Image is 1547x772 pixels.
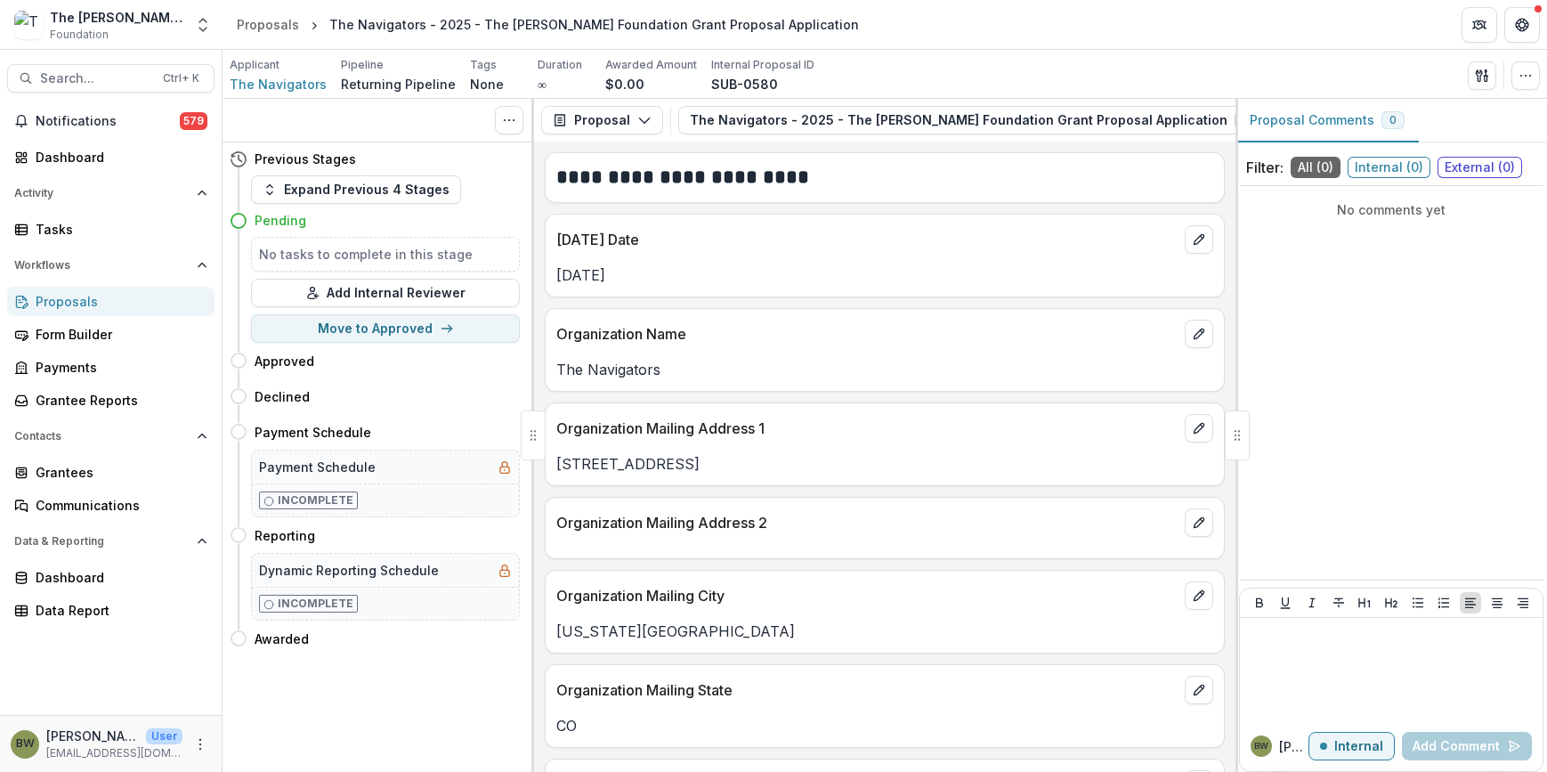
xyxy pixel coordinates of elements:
[556,453,1213,475] p: [STREET_ADDRESS]
[146,728,182,744] p: User
[1246,200,1536,219] p: No comments yet
[1433,592,1454,614] button: Ordered List
[255,423,371,442] h4: Payment Schedule
[230,12,866,37] nav: breadcrumb
[180,112,207,130] span: 579
[278,492,353,508] p: Incomplete
[1334,739,1383,754] p: Internal
[255,150,356,168] h4: Previous Stages
[341,57,384,73] p: Pipeline
[538,57,582,73] p: Duration
[7,287,215,316] a: Proposals
[1486,592,1508,614] button: Align Center
[1246,157,1284,178] p: Filter:
[7,563,215,592] a: Dashboard
[14,430,190,443] span: Contacts
[556,715,1213,736] p: CO
[7,64,215,93] button: Search...
[50,27,109,43] span: Foundation
[470,57,497,73] p: Tags
[711,57,814,73] p: Internal Proposal ID
[278,596,353,612] p: Incomplete
[1354,592,1375,614] button: Heading 1
[556,585,1178,606] p: Organization Mailing City
[255,526,315,545] h4: Reporting
[230,75,327,93] a: The Navigators
[36,601,200,620] div: Data Report
[7,596,215,625] a: Data Report
[1235,99,1419,142] button: Proposal Comments
[255,387,310,406] h4: Declined
[1249,592,1270,614] button: Bold
[36,568,200,587] div: Dashboard
[7,179,215,207] button: Open Activity
[36,463,200,482] div: Grantees
[1348,157,1430,178] span: Internal ( 0 )
[259,561,439,580] h5: Dynamic Reporting Schedule
[190,734,211,755] button: More
[1185,225,1213,254] button: edit
[341,75,456,93] p: Returning Pipeline
[556,512,1178,533] p: Organization Mailing Address 2
[50,8,183,27] div: The [PERSON_NAME] Foundation
[7,527,215,556] button: Open Data & Reporting
[1438,157,1522,178] span: External ( 0 )
[40,71,152,86] span: Search...
[678,106,1282,134] button: The Navigators - 2025 - The [PERSON_NAME] Foundation Grant Proposal Application1
[159,69,203,88] div: Ctrl + K
[46,745,182,761] p: [EMAIL_ADDRESS][DOMAIN_NAME]
[1389,114,1397,126] span: 0
[1185,581,1213,610] button: edit
[251,314,520,343] button: Move to Approved
[251,175,461,204] button: Expand Previous 4 Stages
[255,211,306,230] h4: Pending
[1185,320,1213,348] button: edit
[259,458,376,476] h5: Payment Schedule
[16,738,35,750] div: Blair White
[7,422,215,451] button: Open Contacts
[1185,414,1213,443] button: edit
[7,215,215,244] a: Tasks
[605,57,697,73] p: Awarded Amount
[1460,592,1481,614] button: Align Left
[1407,592,1429,614] button: Bullet List
[541,106,663,134] button: Proposal
[1328,592,1349,614] button: Strike
[36,292,200,311] div: Proposals
[556,229,1178,250] p: [DATE] Date
[1279,737,1308,756] p: [PERSON_NAME]
[7,142,215,172] a: Dashboard
[7,320,215,349] a: Form Builder
[1512,592,1534,614] button: Align Right
[1185,676,1213,704] button: edit
[7,251,215,280] button: Open Workflows
[605,75,644,93] p: $0.00
[46,727,139,745] p: [PERSON_NAME]
[1254,742,1268,751] div: Blair White
[1275,592,1296,614] button: Underline
[556,621,1213,642] p: [US_STATE][GEOGRAPHIC_DATA]
[255,352,314,370] h4: Approved
[190,7,215,43] button: Open entity switcher
[7,386,215,415] a: Grantee Reports
[36,148,200,167] div: Dashboard
[36,391,200,410] div: Grantee Reports
[36,496,200,515] div: Communications
[711,75,778,93] p: SUB-0580
[329,15,859,34] div: The Navigators - 2025 - The [PERSON_NAME] Foundation Grant Proposal Application
[14,187,190,199] span: Activity
[14,259,190,272] span: Workflows
[1308,732,1395,760] button: Internal
[556,323,1178,345] p: Organization Name
[230,12,306,37] a: Proposals
[1185,508,1213,537] button: edit
[36,358,200,377] div: Payments
[36,220,200,239] div: Tasks
[230,57,279,73] p: Applicant
[1504,7,1540,43] button: Get Help
[7,458,215,487] a: Grantees
[7,491,215,520] a: Communications
[556,418,1178,439] p: Organization Mailing Address 1
[1291,157,1340,178] span: All ( 0 )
